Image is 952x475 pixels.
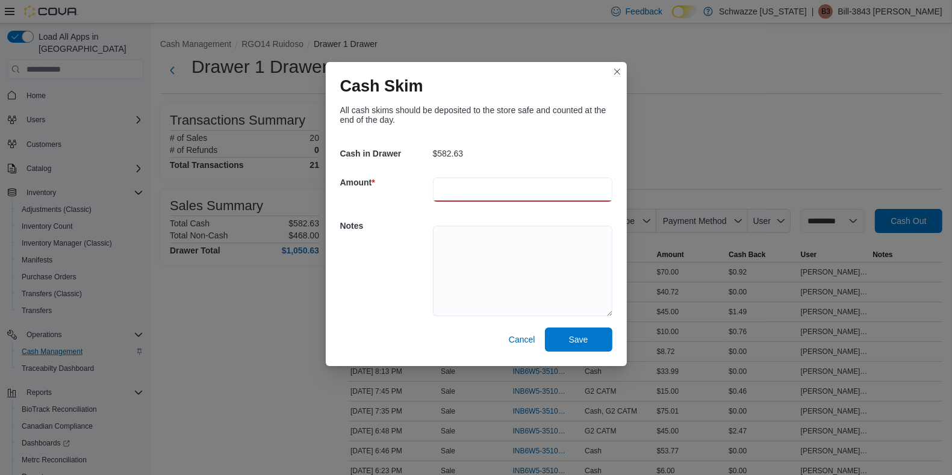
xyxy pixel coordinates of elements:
[545,328,612,352] button: Save
[433,149,464,158] p: $582.63
[340,105,612,125] div: All cash skims should be deposited to the store safe and counted at the end of the day.
[569,334,588,346] span: Save
[610,64,624,79] button: Closes this modal window
[504,328,540,352] button: Cancel
[340,214,431,238] h5: Notes
[340,76,423,96] h1: Cash Skim
[340,141,431,166] h5: Cash in Drawer
[340,170,431,194] h5: Amount
[509,334,535,346] span: Cancel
